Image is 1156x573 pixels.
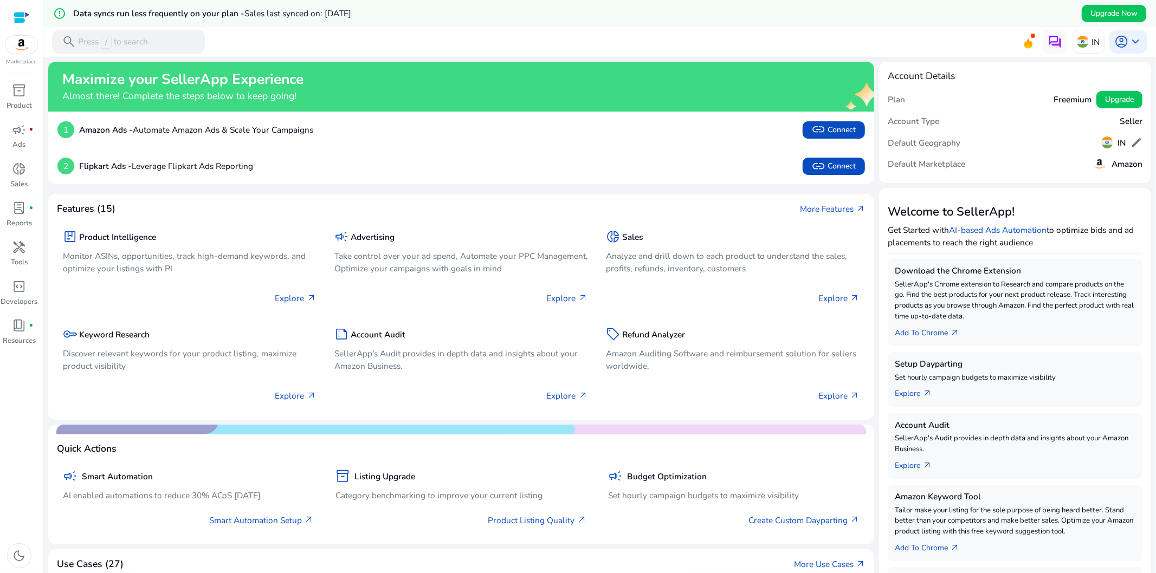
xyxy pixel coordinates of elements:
p: Marketplace [7,58,37,66]
h5: Amazon [1112,159,1142,169]
span: donut_small [606,230,620,244]
a: Smart Automation Setup [209,514,314,526]
span: arrow_outward [307,391,317,401]
span: link [811,122,825,136]
a: More Featuresarrow_outward [800,203,866,215]
p: Explore [547,389,588,402]
img: amazon.svg [1093,157,1107,171]
span: search [62,35,76,49]
p: Amazon Auditing Software and reimbursement solution for sellers worldwide. [606,347,860,372]
span: key [63,327,77,341]
span: handyman [12,240,27,255]
h5: Setup Dayparting [895,359,1135,369]
span: arrow_outward [577,515,587,525]
h4: Account Details [888,70,955,82]
h4: Almost there! Complete the steps below to keep going! [62,90,303,102]
mat-icon: error_outline [53,7,66,20]
h3: Welcome to SellerApp! [888,205,1142,219]
p: Automate Amazon Ads & Scale Your Campaigns [79,123,313,136]
span: arrow_outward [850,391,860,401]
span: sell [606,327,620,341]
p: Discover relevant keywords for your product listing, maximize product visibility [63,347,317,372]
p: Explore [818,292,860,304]
span: Upgrade [1105,94,1134,105]
p: Tools [11,257,28,268]
h5: Product Intelligence [79,232,156,242]
h5: Seller [1120,116,1142,126]
img: amazon.svg [5,36,38,54]
a: Add To Chrome [895,537,970,554]
h5: Plan [888,95,905,105]
span: arrow_outward [850,294,860,303]
p: Explore [547,292,588,304]
h5: Refund Analyzer [622,330,685,340]
span: arrow_outward [951,543,960,553]
h5: Listing Upgrade [354,472,415,481]
span: book_4 [12,318,27,333]
span: campaign [334,230,348,244]
p: Take control over your ad spend, Automate your PPC Management, Optimize your campaigns with goals... [334,250,588,275]
p: Ads [13,140,26,151]
h4: Features (15) [57,203,115,214]
p: 1 [57,121,74,138]
h5: Amazon Keyword Tool [895,492,1135,502]
span: link [811,159,825,173]
p: Tailor make your listing for the sole purpose of being heard better. Stand better than your compe... [895,505,1135,537]
span: / [101,36,111,49]
span: Upgrade Now [1090,8,1138,19]
span: lab_profile [12,201,27,215]
a: Create Custom Dayparting [748,514,860,526]
h5: Freemium [1054,95,1092,105]
p: IN [1092,32,1100,51]
p: AI enabled automations to reduce 30% ACoS [DATE] [63,489,314,502]
span: arrow_outward [307,294,317,303]
b: Flipkart Ads - [79,160,132,172]
p: 2 [57,158,74,174]
h5: IN [1118,138,1126,148]
p: Reports [7,218,32,229]
b: Amazon Ads - [79,124,133,135]
p: Explore [275,389,317,402]
span: Connect [811,159,856,173]
h5: Account Audit [351,330,405,340]
p: Get Started with to optimize bids and ad placements to reach the right audience [888,224,1142,249]
p: Set hourly campaign budgets to maximize visibility [895,373,1135,383]
span: code_blocks [12,279,27,294]
p: Press to search [78,36,148,49]
span: account_circle [1114,35,1128,49]
p: Developers [1,297,38,308]
p: Category benchmarking to improve your current listing [335,489,587,502]
h4: Quick Actions [57,443,117,454]
span: arrow_outward [850,515,860,525]
img: in.svg [1077,36,1089,48]
span: campaign [12,123,27,137]
h5: Sales [622,232,643,242]
h5: Download the Chrome Extension [895,266,1135,276]
p: Product [7,101,32,112]
a: AI-based Ads Automation [949,224,1047,236]
h5: Advertising [351,232,395,242]
button: linkConnect [803,158,864,175]
span: campaign [63,469,77,483]
span: campaign [608,469,622,483]
p: Set hourly campaign budgets to maximize visibility [608,489,860,502]
p: Sales [11,179,28,190]
span: inventory_2 [12,83,27,97]
span: edit [1131,136,1142,148]
h4: Use Cases (27) [57,558,124,570]
h2: Maximize your SellerApp Experience [62,71,303,88]
p: Monitor ASINs, opportunities, track high-demand keywords, and optimize your listings with PI [63,250,317,275]
span: arrow_outward [951,328,960,338]
span: arrow_outward [578,391,588,401]
p: Leverage Flipkart Ads Reporting [79,160,253,172]
a: Explorearrow_outward [895,455,942,472]
a: More Use Casesarrow_outward [794,558,866,570]
span: Sales last synced on: [DATE] [244,8,351,19]
img: in.svg [1101,136,1113,148]
span: fiber_manual_record [29,206,34,211]
h5: Data syncs run less frequently on your plan - [73,9,351,18]
span: fiber_manual_record [29,323,34,328]
h5: Default Geography [888,138,960,148]
h5: Account Audit [895,420,1135,430]
span: Connect [811,122,856,136]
